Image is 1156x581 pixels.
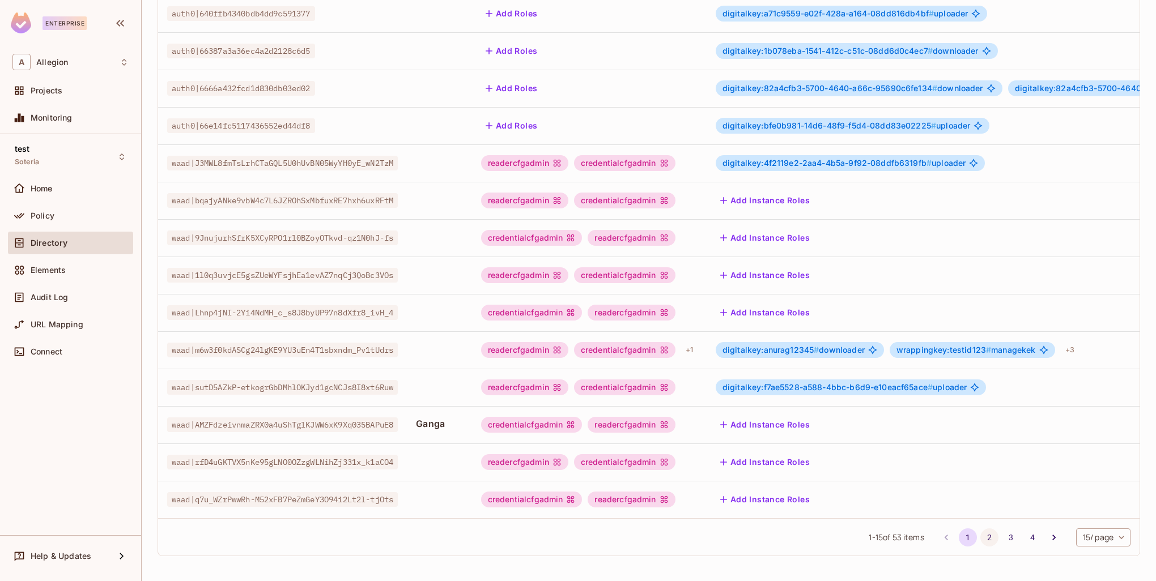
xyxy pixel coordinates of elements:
button: Add Instance Roles [716,490,814,509]
span: # [928,382,933,392]
span: waad|bqajyANke9vbW4c7L6JZROhSxMbfuxRE7hxh6uxRFtM [167,193,398,208]
button: Add Roles [481,5,542,23]
span: waad|rfD4uGKTVX5nKe95gLNO0OZzgWLNihZj331x_k1aCO4 [167,455,398,469]
span: Ganga [416,417,463,430]
span: digitalkey:bfe0b981-14d6-48f9-f5d4-08dd83e02225 [722,121,936,130]
button: Add Instance Roles [716,266,814,284]
button: Go to page 4 [1023,528,1042,546]
span: waad|J3MWL8fmTsLrhCTaGQL5U0hUvBN05WyYH0yE_wN2TzM [167,156,398,170]
span: waad|Lhnp4jNI-2Yi4NdMH_c_s8J8byUP97n8dXfr8_ivH_4 [167,305,398,320]
span: waad|1l0q3uvjcE5gsZUeWYFsjhEa1evAZ7nqCj3QoBc3VOs [167,268,398,283]
div: 15 / page [1076,528,1130,546]
button: Add Instance Roles [716,191,814,210]
button: Go to page 2 [980,528,998,546]
div: readercfgadmin [481,379,568,395]
div: readercfgadmin [588,305,675,321]
span: Help & Updates [31,552,91,561]
span: waad|q7u_WZrPwwRh-M52xFB7PeZmGeY3O94i2Lt2l-tjOts [167,492,398,507]
span: auth0|6666a432fcd1d830db03ed02 [167,81,315,96]
span: auth0|640ffb4340bdb4dd9c591377 [167,6,315,21]
div: credentialcfgadmin [481,230,583,246]
div: credentialcfgadmin [481,305,583,321]
button: Add Instance Roles [716,453,814,471]
img: SReyMgAAAABJRU5ErkJggg== [11,12,31,33]
span: Audit Log [31,293,68,302]
button: Add Instance Roles [716,304,814,322]
span: # [986,345,991,354]
span: Monitoring [31,113,73,122]
div: credentialcfgadmin [481,492,583,507]
span: waad|AMZFdzeivnmaZRX0a4uShTglKJWW6xK9Xq035BAPuE8 [167,417,398,432]
div: + 3 [1061,341,1079,359]
span: downloader [722,345,865,354]
div: readercfgadmin [588,417,675,433]
span: uploader [722,9,968,18]
span: Workspace: Allegion [36,58,68,67]
span: Elements [31,266,66,275]
div: readercfgadmin [481,267,568,283]
button: Go to page 3 [1002,528,1020,546]
span: Projects [31,86,62,95]
span: digitalkey:f7ae5528-a588-4bbc-b6d9-e10eacf65ace [722,382,933,392]
button: Add Instance Roles [716,229,814,247]
div: readercfgadmin [588,230,675,246]
div: readercfgadmin [481,342,568,358]
span: 1 - 15 of 53 items [869,531,924,544]
span: # [928,46,933,55]
div: credentialcfgadmin [481,417,583,433]
button: page 1 [959,528,977,546]
nav: pagination navigation [936,528,1065,546]
div: readercfgadmin [481,454,568,470]
span: auth0|66e14fc5117436552ed44df8 [167,118,315,133]
button: Add Instance Roles [716,416,814,434]
span: uploader [722,159,966,168]
button: Go to next page [1045,528,1063,546]
div: credentialcfgadmin [574,267,675,283]
div: credentialcfgadmin [574,454,675,470]
div: readercfgadmin [588,492,675,507]
span: Directory [31,238,67,247]
button: Add Roles [481,42,542,60]
span: URL Mapping [31,320,83,329]
span: wrappingkey:testid123 [896,345,991,354]
span: test [15,144,30,153]
span: digitalkey:82a4cfb3-5700-4640-a66c-95690c6fe134 [722,83,937,93]
span: downloader [722,84,983,93]
div: credentialcfgadmin [574,342,675,358]
span: digitalkey:4f2119e2-2aa4-4b5a-9f92-08ddfb6319fb [722,158,932,168]
span: # [814,345,819,354]
span: # [926,158,932,168]
span: # [929,8,934,18]
div: Enterprise [42,16,87,30]
span: managekek [896,345,1036,354]
div: credentialcfgadmin [574,155,675,171]
div: readercfgadmin [481,193,568,208]
span: # [932,83,937,93]
span: digitalkey:a71c9559-e02f-428a-a164-08dd816db4bf [722,8,934,18]
button: Add Roles [481,117,542,135]
span: Policy [31,211,54,220]
div: readercfgadmin [481,155,568,171]
span: A [12,54,31,70]
span: Connect [31,347,62,356]
span: uploader [722,121,970,130]
span: downloader [722,46,979,55]
span: Soteria [15,157,39,166]
span: waad|m6w3f0kdASCg24lgKE9YU3uEn4T1sbxndm_Pv1tUdrs [167,343,398,357]
div: credentialcfgadmin [574,193,675,208]
span: digitalkey:anurag12345 [722,345,819,354]
span: # [931,121,936,130]
span: auth0|66387a3a36ec4a2d2128c6d5 [167,44,315,58]
span: Home [31,184,53,193]
span: uploader [722,383,967,392]
button: Add Roles [481,79,542,97]
span: digitalkey:1b078eba-1541-412c-c51c-08dd6d0c4ec7 [722,46,933,55]
span: waad|sutD5AZkP-etkogrGbDMhlOKJyd1gcNCJs8I8xt6Ruw [167,380,398,395]
div: + 1 [681,341,698,359]
div: credentialcfgadmin [574,379,675,395]
span: waad|9JnujurhSfrK5XCyRPO1rl0BZoyOTkvd-qz1N0hJ-fs [167,230,398,245]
